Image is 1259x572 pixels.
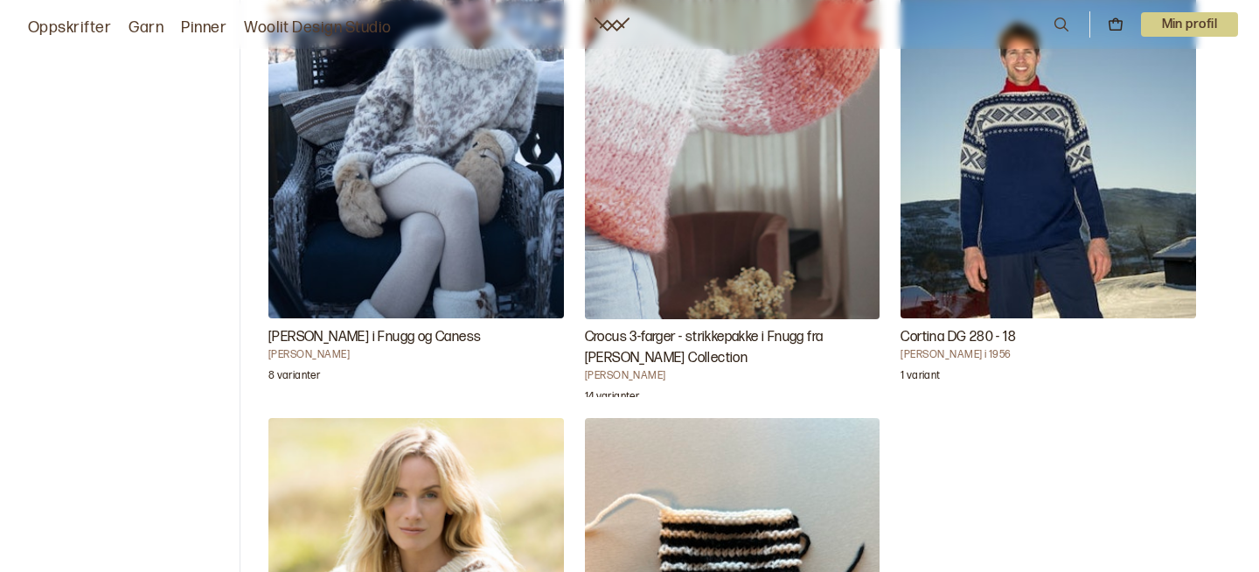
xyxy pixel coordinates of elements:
[1141,12,1239,37] button: User dropdown
[181,16,226,40] a: Pinner
[901,348,1196,362] h4: [PERSON_NAME] i 1956
[268,369,320,387] p: 8 varianter
[268,348,564,362] h4: [PERSON_NAME]
[1141,12,1239,37] p: Min profil
[585,327,880,369] h3: Crocus 3-farger - strikkepakke i Fnugg fra [PERSON_NAME] Collection
[244,16,392,40] a: Woolit Design Studio
[585,369,880,383] h4: [PERSON_NAME]
[585,390,639,408] p: 14 varianter
[595,17,629,31] a: Woolit
[901,369,940,387] p: 1 variant
[28,16,111,40] a: Oppskrifter
[129,16,163,40] a: Garn
[901,327,1196,348] h3: Cortina DG 280 - 18
[268,327,564,348] h3: [PERSON_NAME] i Fnugg og Caness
